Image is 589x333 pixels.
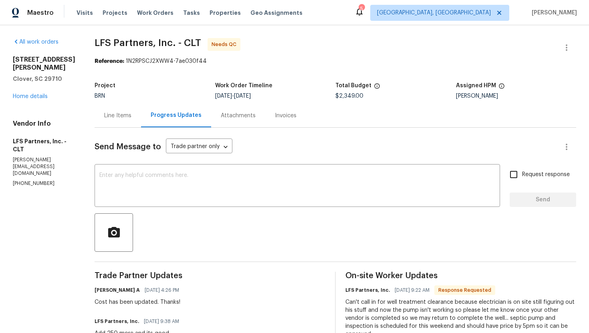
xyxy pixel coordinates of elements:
div: Line Items [104,112,131,120]
span: Trade Partner Updates [95,272,325,280]
span: Response Requested [435,286,494,294]
h5: Total Budget [335,83,371,88]
h4: Vendor Info [13,120,75,128]
div: Progress Updates [151,111,202,119]
h5: Work Order Timeline [215,83,272,88]
span: [PERSON_NAME] [528,9,577,17]
span: The hpm assigned to this work order. [498,83,505,93]
span: Projects [103,9,127,17]
span: Request response [522,171,570,179]
span: Properties [210,9,241,17]
span: [DATE] 9:38 AM [144,317,179,325]
span: BRN [95,93,105,99]
div: Attachments [221,112,256,120]
p: [PHONE_NUMBER] [13,180,75,187]
h6: [PERSON_NAME] A [95,286,140,294]
span: Tasks [183,10,200,16]
div: 1N2RPSCJ2XWW4-7ae030f44 [95,57,576,65]
span: Visits [77,9,93,17]
b: Reference: [95,58,124,64]
h2: [STREET_ADDRESS][PERSON_NAME] [13,56,75,72]
span: Work Orders [137,9,173,17]
div: Trade partner only [166,140,232,154]
div: 5 [359,5,364,13]
span: Maestro [27,9,54,17]
span: [DATE] [234,93,251,99]
span: On-site Worker Updates [345,272,576,280]
h5: Project [95,83,115,88]
span: Needs QC [212,40,240,48]
span: [DATE] 4:26 PM [145,286,179,294]
div: Invoices [275,112,297,120]
h5: Assigned HPM [456,83,496,88]
h6: LFS Partners, Inc. [345,286,390,294]
span: [GEOGRAPHIC_DATA], [GEOGRAPHIC_DATA] [377,9,491,17]
a: All work orders [13,39,58,45]
span: $2,349.00 [335,93,363,99]
a: Home details [13,94,48,99]
h5: Clover, SC 29710 [13,75,75,83]
span: [DATE] [215,93,232,99]
h6: LFS Partners, Inc. [95,317,139,325]
div: [PERSON_NAME] [456,93,577,99]
span: Geo Assignments [250,9,303,17]
span: - [215,93,251,99]
p: [PERSON_NAME][EMAIL_ADDRESS][DOMAIN_NAME] [13,156,75,177]
span: LFS Partners, Inc. - CLT [95,38,201,48]
span: The total cost of line items that have been proposed by Opendoor. This sum includes line items th... [374,83,380,93]
span: Send Message to [95,143,161,151]
h5: LFS Partners, Inc. - CLT [13,137,75,153]
div: Cost has been updated. Thanks! [95,298,184,306]
span: [DATE] 9:22 AM [395,286,430,294]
